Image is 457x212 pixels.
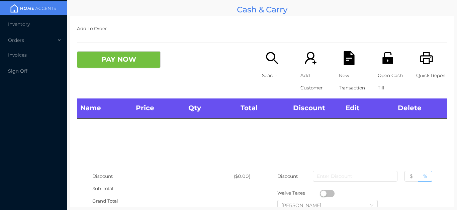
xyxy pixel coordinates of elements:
p: Add To Order [77,22,447,35]
th: Discount [290,98,342,118]
input: Enter Discount [313,171,397,182]
p: Discount [277,170,291,183]
div: Grand Total [92,195,234,207]
button: PAY NOW [77,51,161,68]
p: Quick Report [416,69,447,82]
th: Price [132,98,185,118]
p: New Transaction [339,69,370,94]
th: Name [77,98,132,118]
div: Daljeet [281,200,328,210]
span: % [423,173,427,179]
th: Delete [394,98,447,118]
i: icon: file-text [342,51,356,65]
i: icon: search [265,51,279,65]
i: icon: printer [420,51,433,65]
div: Discount [92,170,234,183]
p: Search [262,69,293,82]
th: Qty [185,98,238,118]
i: icon: user-add [304,51,317,65]
span: Invoices [8,52,27,58]
i: icon: down [370,203,374,208]
i: icon: unlock [381,51,395,65]
img: mainBanner [8,3,58,13]
p: Open Cash Till [378,69,408,94]
div: ($0.00) [234,170,262,183]
span: $ [410,173,413,179]
div: Sub-Total [92,183,234,195]
th: Total [237,98,290,118]
p: Add Customer [300,69,331,94]
div: Cash & Carry [70,3,454,16]
span: Inventory [8,21,30,27]
th: Edit [342,98,395,118]
span: Sign Off [8,68,27,74]
div: Waive Taxes [277,187,320,199]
